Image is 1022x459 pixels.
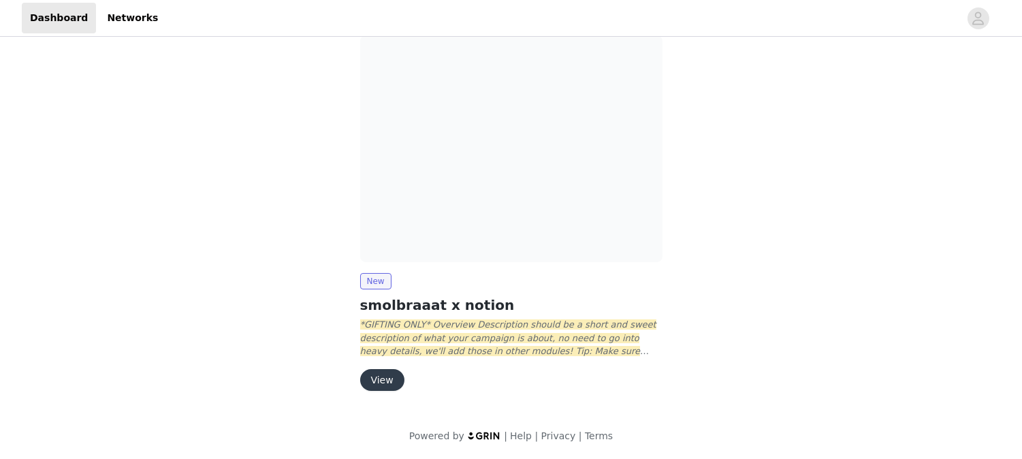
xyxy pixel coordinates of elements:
[467,431,501,440] img: logo
[360,273,392,289] span: New
[22,3,96,33] a: Dashboard
[360,369,404,391] button: View
[99,3,166,33] a: Networks
[534,430,538,441] span: |
[585,430,613,441] a: Terms
[360,295,662,315] h2: smolbraaat x notion
[504,430,507,441] span: |
[360,375,404,385] a: View
[579,430,582,441] span: |
[972,7,985,29] div: avatar
[409,430,464,441] span: Powered by
[541,430,576,441] a: Privacy
[360,319,656,383] em: *GIFTING ONLY* Overview Description should be a short and sweet description of what your campaign...
[360,35,662,262] img: Factorie&Supre
[510,430,532,441] a: Help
